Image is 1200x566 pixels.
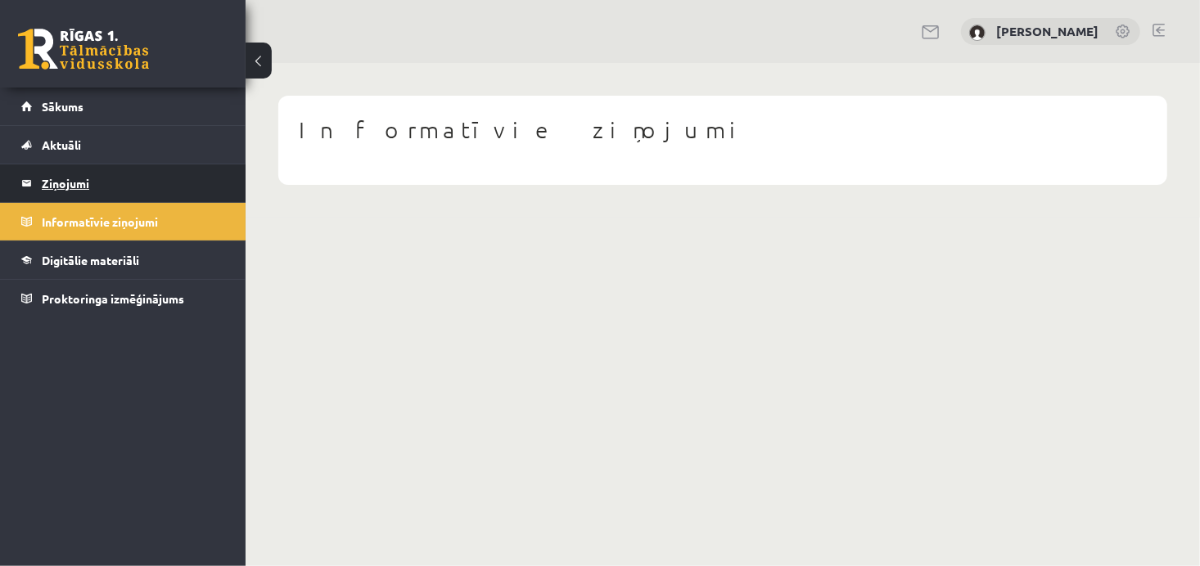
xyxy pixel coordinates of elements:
[18,29,149,70] a: Rīgas 1. Tālmācības vidusskola
[996,23,1098,39] a: [PERSON_NAME]
[21,203,225,240] a: Informatīvie ziņojumi
[21,164,225,202] a: Ziņojumi
[42,203,225,240] legend: Informatīvie ziņojumi
[21,280,225,317] a: Proktoringa izmēģinājums
[42,291,184,306] span: Proktoringa izmēģinājums
[42,137,81,152] span: Aktuāli
[42,253,139,267] span: Digitālie materiāli
[299,116,1147,144] h1: Informatīvie ziņojumi
[42,99,83,114] span: Sākums
[21,126,225,164] a: Aktuāli
[969,25,986,41] img: Tatjana Zemzare
[42,164,225,202] legend: Ziņojumi
[21,88,225,125] a: Sākums
[21,241,225,279] a: Digitālie materiāli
